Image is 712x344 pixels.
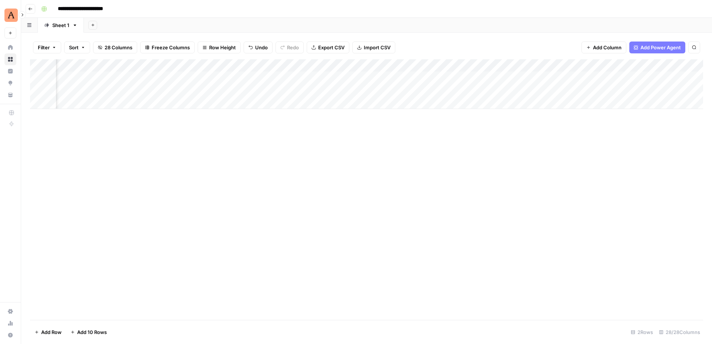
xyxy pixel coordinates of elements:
a: Settings [4,305,16,317]
button: Freeze Columns [140,42,195,53]
span: Redo [287,44,299,51]
img: Animalz Logo [4,9,18,22]
button: Export CSV [307,42,349,53]
button: Add Power Agent [629,42,685,53]
button: Filter [33,42,61,53]
button: Help + Support [4,329,16,341]
button: 28 Columns [93,42,137,53]
a: Opportunities [4,77,16,89]
span: Freeze Columns [152,44,190,51]
span: Filter [38,44,50,51]
a: Sheet 1 [38,18,84,33]
button: Row Height [198,42,241,53]
a: Insights [4,65,16,77]
span: Add 10 Rows [77,328,107,336]
span: Sort [69,44,79,51]
button: Import CSV [352,42,395,53]
a: Your Data [4,89,16,101]
button: Workspace: Animalz [4,6,16,24]
span: 28 Columns [105,44,132,51]
button: Add Column [581,42,626,53]
span: Add Row [41,328,62,336]
button: Redo [276,42,304,53]
div: 28/28 Columns [656,326,703,338]
span: Undo [255,44,268,51]
a: Usage [4,317,16,329]
a: Browse [4,53,16,65]
button: Undo [244,42,273,53]
div: Sheet 1 [52,21,69,29]
button: Add 10 Rows [66,326,111,338]
div: 2 Rows [628,326,656,338]
span: Row Height [209,44,236,51]
span: Export CSV [318,44,345,51]
a: Home [4,42,16,53]
span: Add Power Agent [640,44,681,51]
span: Add Column [593,44,622,51]
button: Add Row [30,326,66,338]
span: Import CSV [364,44,390,51]
button: Sort [64,42,90,53]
